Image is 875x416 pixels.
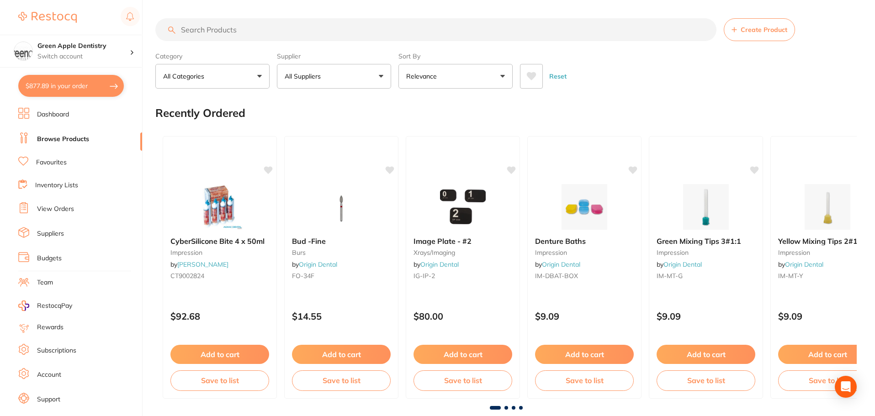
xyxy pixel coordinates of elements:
a: Dashboard [37,110,69,119]
small: FO-34F [292,272,391,279]
b: Bud -Fine [292,237,391,245]
span: RestocqPay [37,301,72,311]
small: xrays/imaging [414,249,512,256]
a: Support [37,395,60,404]
small: impression [535,249,634,256]
small: IG-IP-2 [414,272,512,279]
a: View Orders [37,205,74,214]
img: Denture Baths [555,184,614,230]
a: Rewards [37,323,64,332]
a: Origin Dental [663,260,702,269]
span: by [778,260,823,269]
a: Restocq Logo [18,7,77,28]
img: Green Mixing Tips 3#1:1 [676,184,736,230]
a: Origin Dental [299,260,337,269]
button: Save to list [657,370,755,390]
p: $80.00 [414,311,512,321]
div: Open Intercom Messenger [835,376,857,398]
h2: Recently Ordered [155,107,245,120]
p: $14.55 [292,311,391,321]
a: Account [37,370,61,379]
small: IM-DBAT-BOX [535,272,634,279]
label: Supplier [277,52,391,60]
p: All Categories [163,72,208,81]
b: Image Plate - #2 [414,237,512,245]
p: $9.09 [535,311,634,321]
b: Green Mixing Tips 3#1:1 [657,237,755,245]
input: Search Products [155,18,716,41]
img: Image Plate - #2 [433,184,493,230]
p: $9.09 [657,311,755,321]
a: Suppliers [37,229,64,238]
p: $92.68 [170,311,269,321]
button: Add to cart [414,345,512,364]
a: Favourites [36,158,67,167]
a: RestocqPay [18,300,72,311]
button: All Suppliers [277,64,391,89]
p: Switch account [37,52,130,61]
small: IM-MT-G [657,272,755,279]
p: All Suppliers [285,72,324,81]
button: $877.89 in your order [18,75,124,97]
small: impression [657,249,755,256]
a: Browse Products [37,135,89,144]
a: Origin Dental [785,260,823,269]
span: by [414,260,459,269]
a: Origin Dental [542,260,580,269]
span: by [535,260,580,269]
span: by [657,260,702,269]
button: Save to list [535,370,634,390]
button: Add to cart [657,345,755,364]
a: Inventory Lists [35,181,78,190]
a: Origin Dental [420,260,459,269]
a: [PERSON_NAME] [177,260,228,269]
label: Sort By [398,52,513,60]
button: Reset [546,64,569,89]
b: CyberSilicone Bite 4 x 50ml [170,237,269,245]
small: CT9002824 [170,272,269,279]
button: Add to cart [292,345,391,364]
button: Add to cart [535,345,634,364]
img: Green Apple Dentistry [14,42,32,60]
button: All Categories [155,64,270,89]
b: Denture Baths [535,237,634,245]
img: RestocqPay [18,300,29,311]
small: burs [292,249,391,256]
a: Subscriptions [37,346,76,355]
span: Create Product [741,26,787,33]
h4: Green Apple Dentistry [37,42,130,51]
button: Save to list [292,370,391,390]
label: Category [155,52,270,60]
button: Relevance [398,64,513,89]
span: by [170,260,228,269]
img: CyberSilicone Bite 4 x 50ml [190,184,249,230]
p: Relevance [406,72,440,81]
button: Save to list [170,370,269,390]
button: Save to list [414,370,512,390]
a: Budgets [37,254,62,263]
img: Bud -Fine [312,184,371,230]
button: Create Product [724,18,795,41]
small: impression [170,249,269,256]
span: by [292,260,337,269]
img: Yellow Mixing Tips 2#1:1 [798,184,857,230]
a: Team [37,278,53,287]
img: Restocq Logo [18,12,77,23]
button: Add to cart [170,345,269,364]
